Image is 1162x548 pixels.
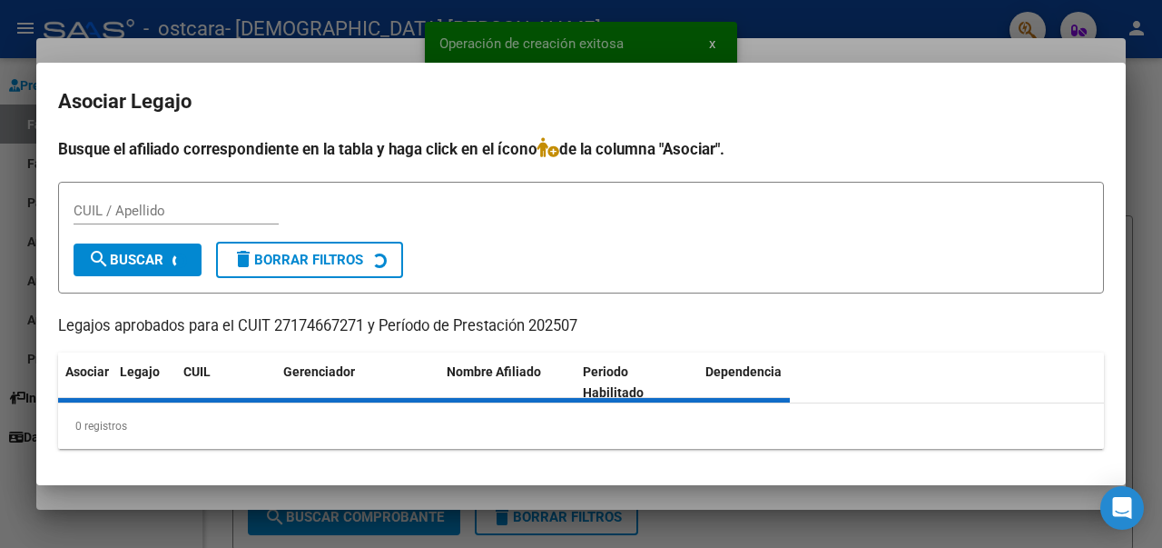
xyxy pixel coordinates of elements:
[113,353,176,413] datatable-header-cell: Legajo
[88,248,110,270] mat-icon: search
[58,315,1104,338] p: Legajos aprobados para el CUIT 27174667271 y Período de Prestación 202507
[58,137,1104,161] h4: Busque el afiliado correspondiente en la tabla y haga click en el ícono de la columna "Asociar".
[576,353,698,413] datatable-header-cell: Periodo Habilitado
[1100,486,1144,530] div: Open Intercom Messenger
[232,248,254,270] mat-icon: delete
[583,364,644,400] span: Periodo Habilitado
[65,364,109,379] span: Asociar
[58,85,1104,119] h2: Asociar Legajo
[183,364,211,379] span: CUIL
[232,252,363,268] span: Borrar Filtros
[176,353,276,413] datatable-header-cell: CUIL
[276,353,439,413] datatable-header-cell: Gerenciador
[74,244,202,276] button: Buscar
[698,353,834,413] datatable-header-cell: Dependencia
[283,364,355,379] span: Gerenciador
[88,252,163,268] span: Buscar
[705,364,782,379] span: Dependencia
[216,242,403,278] button: Borrar Filtros
[58,353,113,413] datatable-header-cell: Asociar
[439,353,576,413] datatable-header-cell: Nombre Afiliado
[58,404,1104,449] div: 0 registros
[447,364,541,379] span: Nombre Afiliado
[120,364,160,379] span: Legajo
